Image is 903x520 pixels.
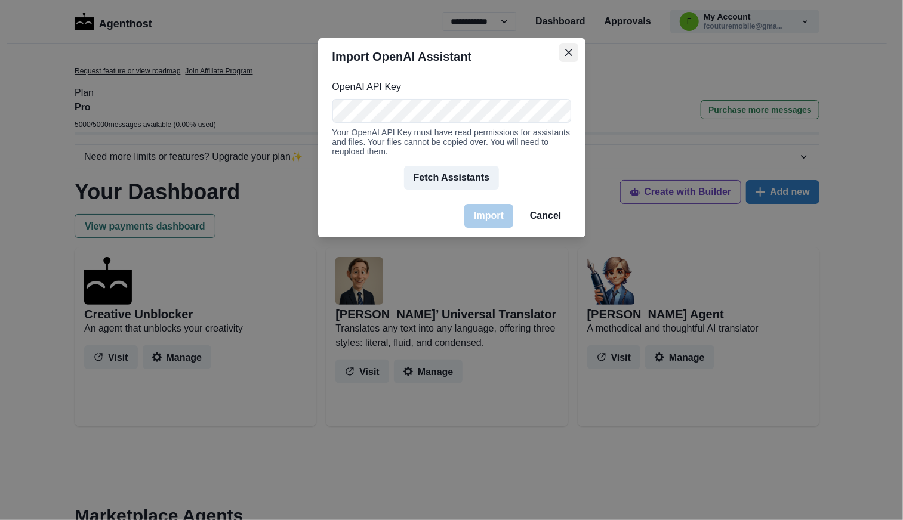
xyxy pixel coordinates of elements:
button: Fetch Assistants [404,166,499,190]
div: Your OpenAI API Key must have read permissions for assistants and files. Your files cannot be cop... [332,128,571,156]
button: Import [464,204,513,228]
button: Cancel [520,204,571,228]
header: Import OpenAI Assistant [318,38,585,75]
button: Close [559,43,578,62]
label: OpenAI API Key [332,80,564,94]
